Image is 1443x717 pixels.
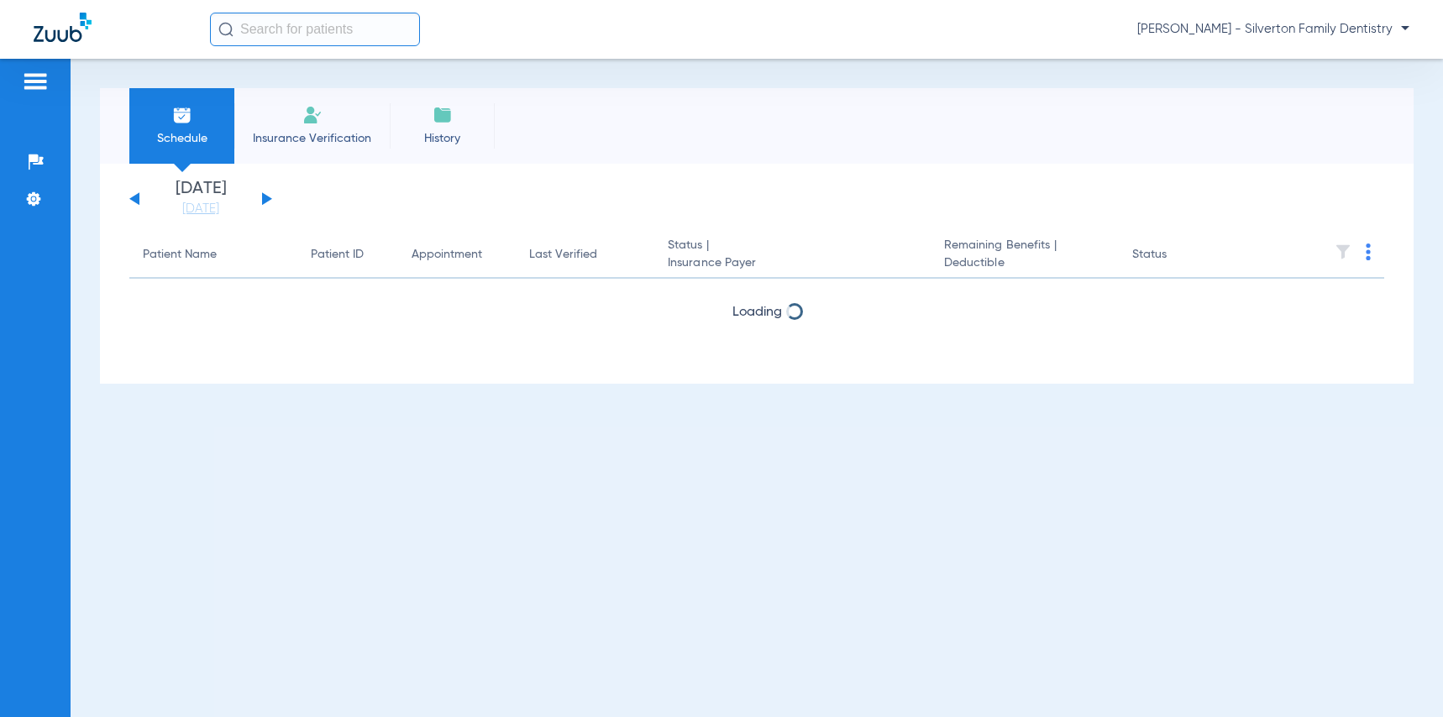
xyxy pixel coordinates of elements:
span: Insurance Verification [247,130,377,147]
input: Search for patients [210,13,420,46]
a: [DATE] [150,201,251,217]
img: Search Icon [218,22,234,37]
div: Patient Name [143,246,217,264]
span: Schedule [142,130,222,147]
li: [DATE] [150,181,251,217]
img: Schedule [172,105,192,125]
th: Status | [654,232,931,279]
div: Last Verified [529,246,641,264]
span: Loading [732,306,782,319]
span: [PERSON_NAME] - Silverton Family Dentistry [1137,21,1409,38]
div: Patient ID [311,246,364,264]
span: Insurance Payer [668,254,917,272]
div: Last Verified [529,246,597,264]
div: Patient Name [143,246,284,264]
img: group-dot-blue.svg [1366,243,1371,260]
div: Patient ID [311,246,385,264]
img: Zuub Logo [34,13,92,42]
img: filter.svg [1335,243,1351,260]
span: History [402,130,482,147]
div: Appointment [412,246,502,264]
div: Appointment [412,246,482,264]
th: Status [1119,232,1232,279]
th: Remaining Benefits | [931,232,1119,279]
span: Deductible [944,254,1105,272]
img: History [433,105,453,125]
img: hamburger-icon [22,71,49,92]
img: Manual Insurance Verification [302,105,323,125]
